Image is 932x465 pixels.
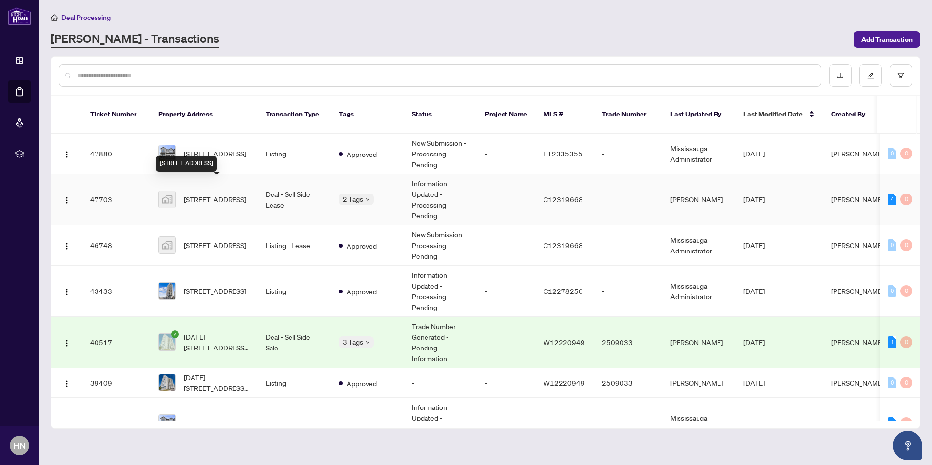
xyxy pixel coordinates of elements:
span: Approved [347,286,377,297]
td: [PERSON_NAME] [662,368,736,398]
td: 40517 [82,317,151,368]
span: edit [867,72,874,79]
button: Logo [59,375,75,390]
th: Last Updated By [662,96,736,134]
img: thumbnail-img [159,145,175,162]
span: download [837,72,844,79]
button: download [829,64,852,87]
td: New Submission - Processing Pending [404,134,477,174]
td: - [477,134,536,174]
th: Last Modified Date [736,96,823,134]
span: down [365,197,370,202]
th: Tags [331,96,404,134]
div: 0 [900,194,912,205]
td: - [594,266,662,317]
td: Listing [258,134,331,174]
span: Approved [347,378,377,388]
span: filter [897,72,904,79]
img: Logo [63,380,71,387]
th: Ticket Number [82,96,151,134]
td: 46748 [82,225,151,266]
td: - [477,368,536,398]
span: [DATE][STREET_ADDRESS][PERSON_NAME] [184,331,250,353]
td: Deal - Sell Side Sale [258,317,331,368]
img: thumbnail-img [159,334,175,350]
img: thumbnail-img [159,237,175,253]
span: Approved [347,240,377,251]
img: logo [8,7,31,25]
div: 0 [888,285,896,297]
td: - [594,225,662,266]
img: Logo [63,196,71,204]
span: [PERSON_NAME] [831,419,884,427]
button: Logo [59,334,75,350]
span: C12319668 [544,241,583,250]
td: 2509033 [594,317,662,368]
th: Trade Number [594,96,662,134]
td: Listing [258,398,331,449]
span: [PERSON_NAME] [831,149,884,158]
span: [DATE] [743,241,765,250]
td: 2509033 [594,368,662,398]
img: Logo [63,339,71,347]
span: [PERSON_NAME] [831,338,884,347]
td: Deal - Sell Side Lease [258,174,331,225]
img: Logo [63,420,71,428]
img: Logo [63,151,71,158]
div: 0 [888,148,896,159]
img: Logo [63,288,71,296]
div: 4 [888,194,896,205]
div: 0 [900,377,912,388]
span: Add Transaction [861,32,913,47]
td: - [594,134,662,174]
button: Logo [59,283,75,299]
th: Property Address [151,96,258,134]
td: New Submission - Processing Pending [404,225,477,266]
th: Status [404,96,477,134]
div: 1 [888,336,896,348]
img: thumbnail-img [159,374,175,391]
th: Transaction Type [258,96,331,134]
th: Project Name [477,96,536,134]
img: thumbnail-img [159,283,175,299]
div: 0 [888,239,896,251]
span: C12319668 [544,195,583,204]
button: Logo [59,415,75,431]
span: 3 Tags [343,336,363,348]
span: check-circle [171,330,179,338]
div: 0 [900,239,912,251]
th: MLS # [536,96,594,134]
div: 0 [900,336,912,348]
button: filter [890,64,912,87]
td: [PERSON_NAME] [662,317,736,368]
td: Mississauga Administrator [662,225,736,266]
span: [PERSON_NAME] [831,195,884,204]
span: [STREET_ADDRESS] [184,148,246,159]
div: 0 [900,285,912,297]
td: Listing - Lease [258,225,331,266]
img: thumbnail-img [159,191,175,208]
td: Trade Number Generated - Pending Information [404,317,477,368]
th: Created By [823,96,882,134]
span: home [51,14,58,21]
img: thumbnail-img [159,415,175,431]
button: Logo [59,146,75,161]
div: 0 [900,417,912,429]
td: Information Updated - Processing Pending [404,266,477,317]
span: Deal Processing [61,13,111,22]
td: Information Updated - Processing Pending [404,174,477,225]
span: [DATE] [743,419,765,427]
div: 1 [888,417,896,429]
img: Logo [63,242,71,250]
td: - [477,174,536,225]
td: Mississauga Administrator [662,266,736,317]
span: [STREET_ADDRESS] [184,240,246,251]
span: down [365,340,370,345]
td: Listing [258,266,331,317]
td: 43433 [82,266,151,317]
span: [DATE][STREET_ADDRESS][PERSON_NAME] [184,372,250,393]
td: Mississauga Administrator [662,398,736,449]
span: [STREET_ADDRESS] [184,418,246,428]
span: HN [13,439,26,452]
td: - [404,368,477,398]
